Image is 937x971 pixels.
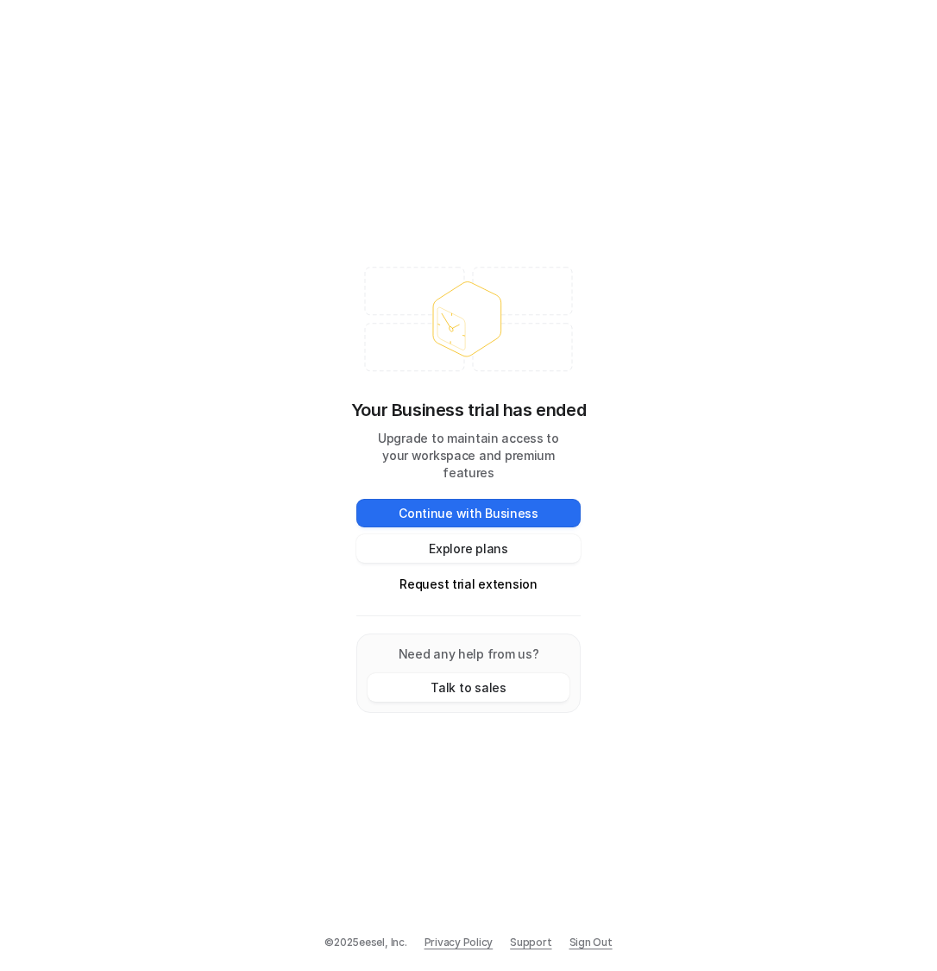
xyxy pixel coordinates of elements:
[324,935,406,950] p: © 2025 eesel, Inc.
[356,570,581,598] button: Request trial extension
[356,499,581,527] button: Continue with Business
[510,935,551,950] span: Support
[424,935,494,950] a: Privacy Policy
[368,673,569,702] button: Talk to sales
[569,935,613,950] a: Sign Out
[368,645,569,663] p: Need any help from us?
[356,534,581,563] button: Explore plans
[351,397,586,423] p: Your Business trial has ended
[356,430,581,482] p: Upgrade to maintain access to your workspace and premium features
